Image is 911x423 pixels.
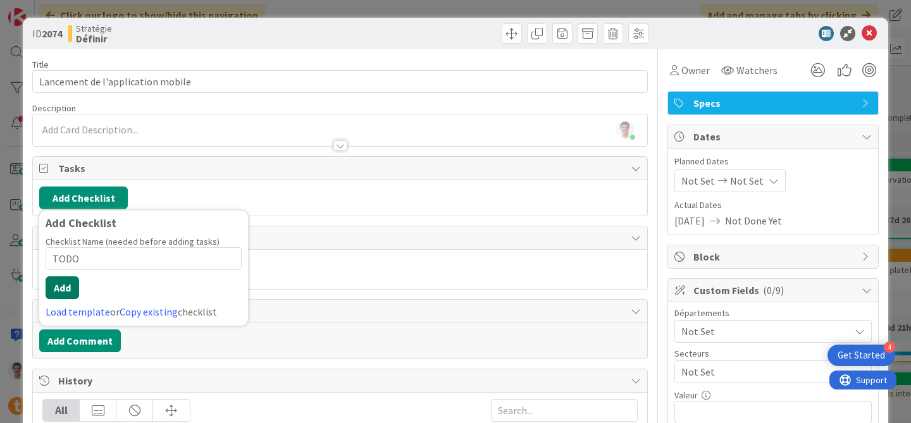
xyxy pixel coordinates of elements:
span: Not Set [681,364,850,379]
span: Stratégie [76,23,112,34]
span: Planned Dates [674,155,872,168]
b: Définir [76,34,112,44]
span: Custom Fields [693,283,855,298]
span: ID [32,26,62,41]
div: Secteurs [674,349,872,358]
span: Not Set [681,324,850,339]
div: Add Checklist [46,217,242,230]
span: Tasks [58,161,624,176]
span: Links [58,230,624,245]
span: Owner [681,63,710,78]
div: Départements [674,309,872,317]
div: Open Get Started checklist, remaining modules: 4 [827,345,895,366]
span: [DATE] [674,213,705,228]
button: Add Comment [39,329,121,352]
span: Not Done Yet [725,213,782,228]
span: ( 0/9 ) [763,284,784,297]
b: 2074 [42,27,62,40]
div: 4 [884,341,895,353]
input: type card name here... [32,70,648,93]
span: Support [27,2,58,17]
a: Copy existing [120,305,178,318]
label: Checklist Name (needed before adding tasks) [46,236,220,247]
span: Not Set [681,173,715,188]
span: Actual Dates [674,199,872,212]
span: Block [693,249,855,264]
button: Add Checklist [39,187,128,209]
button: Add [46,276,79,299]
label: Title [32,59,49,70]
a: Load template [46,305,110,318]
span: Description [32,102,76,114]
span: Specs [693,95,855,111]
span: Dates [693,129,855,144]
span: Comments [58,303,624,319]
img: 0TjQOl55fTm26WTNtFRZRMfitfQqYWSn.jpg [616,121,634,138]
span: History [58,373,624,388]
span: Watchers [736,63,778,78]
input: Search... [491,399,638,422]
div: All [43,400,80,421]
div: Get Started [838,349,885,362]
div: or checklist [46,304,242,319]
label: Valeur [674,389,698,401]
span: Not Set [730,173,764,188]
